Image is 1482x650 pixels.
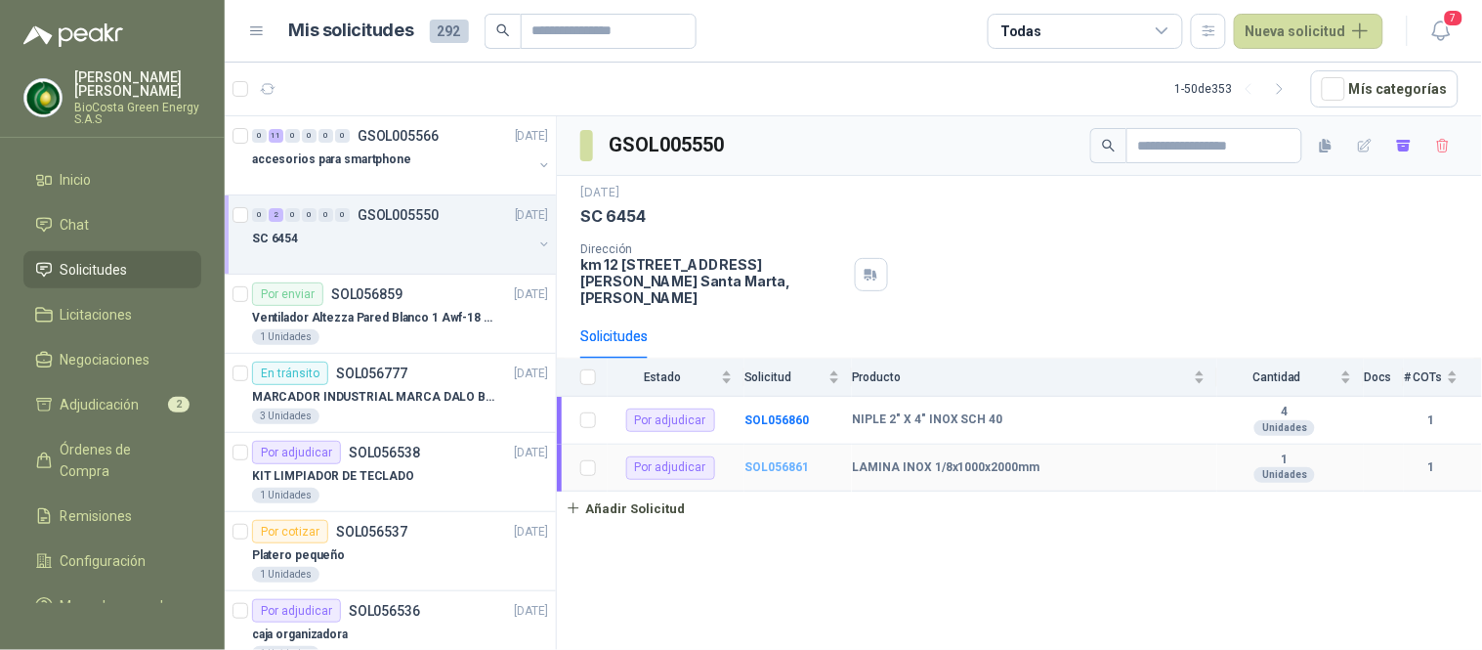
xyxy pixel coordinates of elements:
div: 1 Unidades [252,329,319,345]
a: 0 2 0 0 0 0 GSOL005550[DATE] SC 6454 [252,203,552,266]
span: Negociaciones [61,349,150,370]
div: 0 [285,208,300,222]
p: SOL056536 [349,604,420,618]
p: KIT LIMPIADOR DE TECLADO [252,467,414,486]
a: Por adjudicarSOL056538[DATE] KIT LIMPIADOR DE TECLADO1 Unidades [225,433,556,512]
div: Por adjudicar [252,441,341,464]
a: Adjudicación2 [23,386,201,423]
button: Nueva solicitud [1234,14,1383,49]
span: Cantidad [1217,370,1336,384]
div: Unidades [1254,420,1315,436]
span: 7 [1443,9,1464,27]
b: NIPLE 2" X 4" INOX SCH 40 [852,412,1003,428]
div: 0 [252,129,267,143]
div: 0 [335,129,350,143]
span: Chat [61,214,90,236]
div: 0 [318,208,333,222]
span: Estado [608,370,717,384]
div: Por adjudicar [626,456,715,480]
p: [DATE] [515,523,548,542]
a: Por enviarSOL056859[DATE] Ventilador Altezza Pared Blanco 1 Awf-18 Pro Balinera1 Unidades [225,275,556,354]
b: 4 [1217,405,1352,420]
div: 0 [285,129,300,143]
a: Añadir Solicitud [557,492,1482,525]
b: 1 [1404,458,1459,477]
img: Logo peakr [23,23,123,47]
a: SOL056860 [744,413,809,427]
button: Mís categorías [1311,70,1459,108]
p: [DATE] [580,184,619,202]
div: 11 [269,129,283,143]
b: 1 [1404,412,1459,430]
span: Manuales y ayuda [61,595,172,617]
p: Ventilador Altezza Pared Blanco 1 Awf-18 Pro Balinera [252,309,495,327]
button: 7 [1423,14,1459,49]
div: 3 Unidades [252,409,319,424]
a: Inicio [23,161,201,198]
p: SOL056859 [331,287,402,301]
p: [DATE] [515,285,548,304]
div: Por enviar [252,282,323,306]
div: 0 [302,129,317,143]
th: Cantidad [1217,359,1364,397]
p: [DATE] [515,444,548,462]
a: Licitaciones [23,296,201,333]
p: SC 6454 [580,206,646,227]
p: Dirección [580,242,847,256]
span: Solicitud [744,370,825,384]
div: 2 [269,208,283,222]
a: Órdenes de Compra [23,431,201,490]
th: Estado [608,359,744,397]
div: 0 [252,208,267,222]
p: [DATE] [515,365,548,383]
p: Platero pequeño [252,546,345,565]
p: [DATE] [515,206,548,225]
span: Adjudicación [61,394,140,415]
div: Todas [1000,21,1041,42]
span: Remisiones [61,505,133,527]
p: BioCosta Green Energy S.A.S [74,102,201,125]
a: Remisiones [23,498,201,535]
a: Solicitudes [23,251,201,288]
p: SOL056777 [336,367,407,380]
p: accesorios para smartphone [252,151,411,169]
a: SOL056861 [744,460,809,474]
p: GSOL005566 [358,129,439,143]
a: Chat [23,206,201,243]
div: 1 Unidades [252,567,319,583]
a: Negociaciones [23,341,201,378]
div: 1 Unidades [252,488,319,503]
th: Docs [1364,359,1404,397]
p: SOL056537 [336,525,407,539]
div: 0 [335,208,350,222]
span: # COTs [1404,370,1443,384]
span: Producto [852,370,1190,384]
div: Por adjudicar [626,409,715,432]
div: 0 [302,208,317,222]
div: Solicitudes [580,325,648,347]
button: Añadir Solicitud [557,492,694,525]
div: En tránsito [252,362,328,385]
p: MARCADOR INDUSTRIAL MARCA DALO BLANCO [252,388,495,407]
span: Licitaciones [61,304,133,325]
p: GSOL005550 [358,208,439,222]
span: search [1102,139,1116,152]
div: Por adjudicar [252,599,341,623]
span: Solicitudes [61,259,128,281]
a: Manuales y ayuda [23,587,201,625]
a: 0 11 0 0 0 0 GSOL005566[DATE] accesorios para smartphone [252,124,552,187]
p: SC 6454 [252,230,298,248]
span: Configuración [61,550,147,572]
th: # COTs [1404,359,1482,397]
div: Unidades [1254,467,1315,483]
span: Inicio [61,169,92,191]
th: Solicitud [744,359,852,397]
a: Configuración [23,542,201,580]
img: Company Logo [24,79,62,116]
p: caja organizadora [252,626,348,644]
p: SOL056538 [349,446,420,459]
div: Por cotizar [252,520,328,543]
div: 1 - 50 de 353 [1175,73,1295,105]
